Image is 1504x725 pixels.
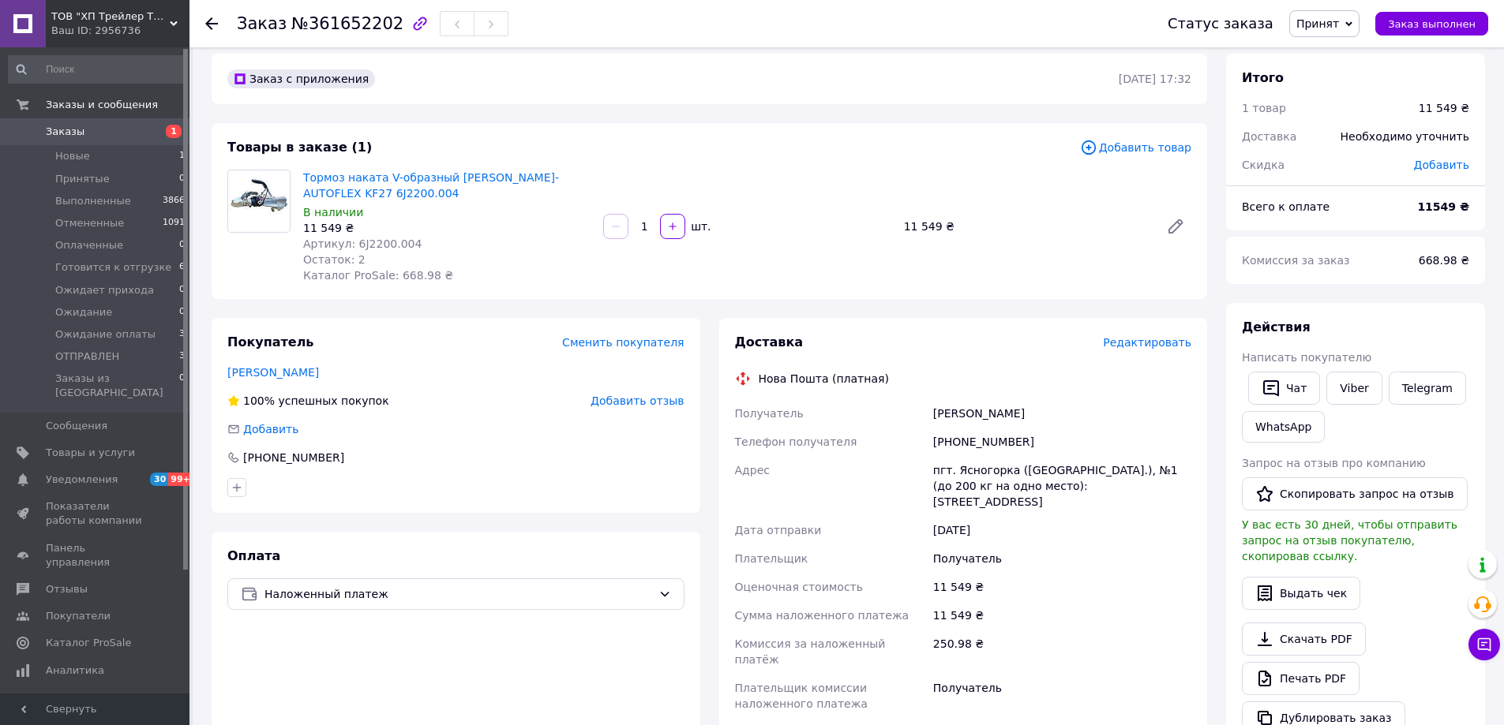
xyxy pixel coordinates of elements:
div: Вернуться назад [205,16,218,32]
span: Ожидание оплаты [55,327,156,342]
span: У вас есть 30 дней, чтобы отправить запрос на отзыв покупателю, скопировав ссылку. [1242,518,1457,562]
div: успешных покупок [227,393,389,409]
div: Необходимо уточнить [1331,119,1479,154]
span: Заказ выполнен [1388,18,1476,30]
div: Заказ с приложения [227,69,375,88]
span: Артикул: 6J2200.004 [303,237,422,250]
span: 3 [179,349,185,364]
span: Действия [1242,320,1311,334]
span: 0 [179,372,185,400]
span: Заказы из [GEOGRAPHIC_DATA] [55,372,179,400]
span: Новые [55,149,90,163]
span: 30 [150,473,168,486]
span: Редактировать [1103,336,1191,349]
span: Аналитика [46,663,104,678]
span: Добавить отзыв [591,394,684,407]
span: Плательщик [735,552,808,565]
button: Чат [1248,372,1320,405]
button: Чат с покупателем [1468,629,1500,660]
span: Итого [1242,70,1284,85]
span: Добавить товар [1080,139,1191,156]
div: 11 549 ₴ [303,220,591,236]
div: Получатель [930,674,1195,718]
span: 1 [179,149,185,163]
div: Статус заказа [1168,16,1273,32]
span: 1 [166,125,182,138]
div: 11 549 ₴ [1419,100,1469,116]
input: Поиск [8,55,186,84]
span: Доставка [735,334,804,349]
span: Телефон получателя [735,435,857,448]
span: Всего к оплате [1242,200,1330,213]
span: 1 товар [1242,102,1286,114]
div: шт. [687,219,712,234]
span: Заказ [237,14,287,33]
a: Скачать PDF [1242,622,1366,656]
span: №361652202 [291,14,403,33]
span: 0 [179,172,185,186]
span: Оплата [227,548,280,563]
span: Покупатель [227,334,313,349]
span: Каталог ProSale: 668.98 ₴ [303,269,453,282]
b: 11549 ₴ [1417,200,1469,213]
span: Отзывы [46,582,88,596]
span: Готовится к отгрузке [55,260,171,275]
span: Доставка [1242,130,1296,143]
span: Добавить [1414,159,1469,171]
span: Плательщик комиссии наложенного платежа [735,682,868,710]
span: Заказы [46,125,84,139]
span: Сумма наложенного платежа [735,609,910,622]
div: [DATE] [930,516,1195,544]
span: 0 [179,305,185,320]
span: Дата отправки [735,524,822,536]
span: 100% [243,394,275,407]
span: 668.98 ₴ [1419,254,1469,267]
span: Выполненные [55,194,131,208]
span: 1091 [163,216,185,230]
div: пгт. Ясногорка ([GEOGRAPHIC_DATA].), №1 (до 200 кг на одно место): [STREET_ADDRESS] [930,456,1195,516]
div: 11 549 ₴ [930,601,1195,630]
span: Остаток: 2 [303,253,366,266]
span: Оценочная стоимость [735,581,864,593]
span: ОТПРАВЛЕН [55,349,119,364]
span: ТОВ "ХП Трейлер Технік" [51,9,170,24]
span: 6 [179,260,185,275]
div: Нова Пошта (платная) [755,371,893,387]
span: Адрес [735,464,770,476]
span: 0 [179,283,185,297]
span: Сменить покупателя [562,336,684,349]
span: Товары в заказе (1) [227,140,372,155]
span: Каталог ProSale [46,636,131,650]
span: Получатель [735,407,804,420]
span: Комиссия за заказ [1242,254,1350,267]
span: Принятые [55,172,110,186]
time: [DATE] 17:32 [1119,73,1191,85]
span: Сообщения [46,419,107,433]
span: Добавить [243,423,298,435]
div: 11 549 ₴ [930,573,1195,601]
button: Скопировать запрос на отзыв [1242,477,1468,510]
div: Получатель [930,544,1195,573]
div: Ваш ID: 2956736 [51,24,189,38]
span: Написать покупателю [1242,351,1371,364]
span: 3 [179,327,185,342]
span: Ожидает прихода [55,283,154,297]
button: Выдать чек [1242,577,1360,610]
button: Заказ выполнен [1375,12,1488,36]
span: Инструменты вебмастера и SEO [46,690,146,719]
a: Редактировать [1160,211,1191,242]
div: [PERSON_NAME] [930,399,1195,428]
span: 99+ [168,473,194,486]
span: Комиссия за наложенный платёж [735,637,886,666]
span: 3866 [163,194,185,208]
span: В наличии [303,206,363,219]
span: Запрос на отзыв про компанию [1242,457,1426,469]
a: WhatsApp [1242,411,1325,443]
a: Telegram [1389,372,1466,405]
img: Тормоз наката V-образный Knott-AUTOFLEX KF27 6J2200.004 [228,170,290,232]
div: [PHONE_NUMBER] [242,450,346,465]
span: Наложенный платеж [264,585,652,603]
div: 250.98 ₴ [930,630,1195,674]
span: Заказы и сообщения [46,98,158,112]
span: Скидка [1242,159,1285,171]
